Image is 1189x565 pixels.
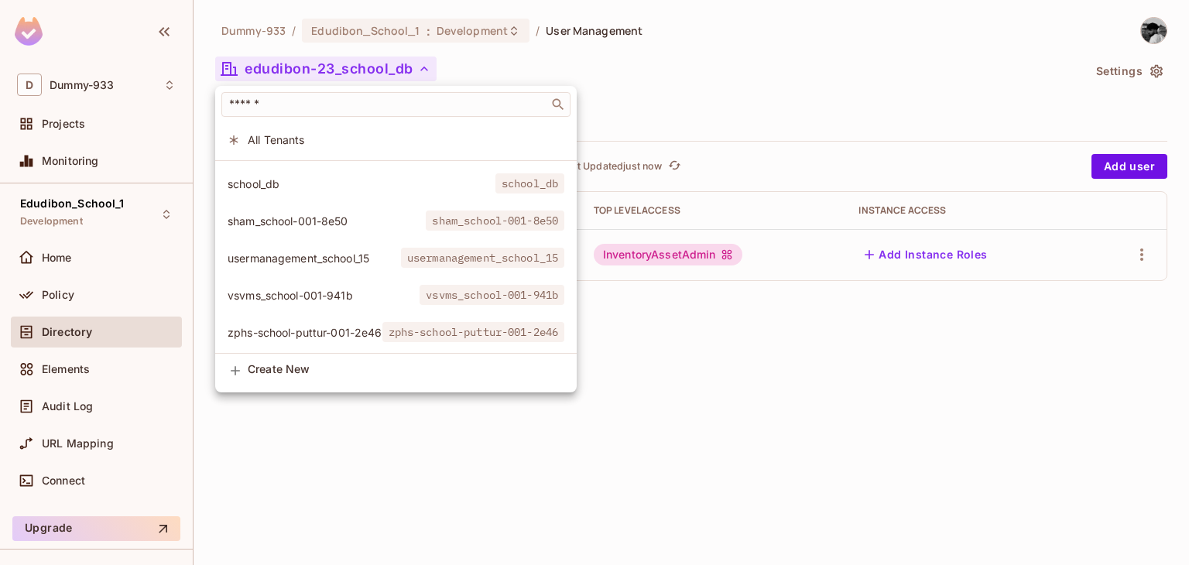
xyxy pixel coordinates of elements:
div: Show only users with a role in this tenant: vsvms_school-001-941b [215,279,577,312]
div: Show only users with a role in this tenant: zphs-school-puttur-001-2e46 [215,316,577,349]
span: usermanagement_school_15 [228,251,401,265]
span: All Tenants [248,132,564,147]
span: usermanagement_school_15 [401,248,564,268]
span: school_db [495,173,564,193]
div: Show only users with a role in this tenant: usermanagement_school_15 [215,241,577,275]
span: zphs-school-puttur-001-2e46 [228,325,382,340]
div: Show only users with a role in this tenant: school_db [215,167,577,200]
span: zphs-school-puttur-001-2e46 [382,322,565,342]
span: vsvms_school-001-941b [228,288,420,303]
span: Create New [248,363,564,375]
div: Show only users with a role in this tenant: sham_school-001-8e50 [215,204,577,238]
span: sham_school-001-8e50 [228,214,426,228]
span: school_db [228,176,495,191]
span: vsvms_school-001-941b [420,285,564,305]
span: sham_school-001-8e50 [426,211,564,231]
